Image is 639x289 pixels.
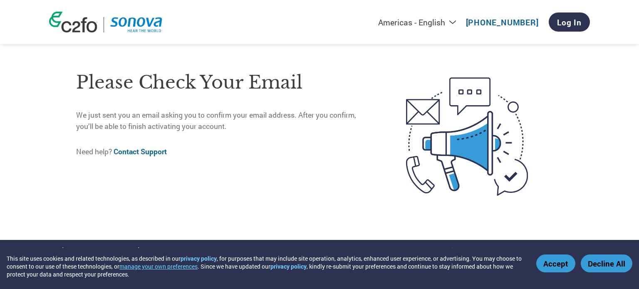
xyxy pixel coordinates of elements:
p: We just sent you an email asking you to confirm your email address. After you confirm, you’ll be ... [76,110,371,132]
a: Contact Support [114,147,167,156]
a: privacy policy [270,262,307,270]
a: [PHONE_NUMBER] [466,17,539,27]
p: © 2024 Pollen, Inc. All rights reserved / Pat. 10,817,932 and Pat. 11,100,477. [391,246,590,254]
button: manage your own preferences [119,262,198,270]
a: Privacy [55,246,77,254]
img: open-email [371,62,563,210]
a: Log In [549,12,590,32]
a: privacy policy [181,254,217,262]
a: Security [121,246,145,254]
button: Decline All [581,254,632,272]
h1: Please check your email [76,69,371,96]
div: This site uses cookies and related technologies, as described in our , for purposes that may incl... [7,254,524,278]
img: Sonova AG [110,17,162,32]
a: Terms [90,246,108,254]
button: Accept [536,254,575,272]
p: Need help? [76,146,371,157]
img: c2fo logo [49,12,97,32]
